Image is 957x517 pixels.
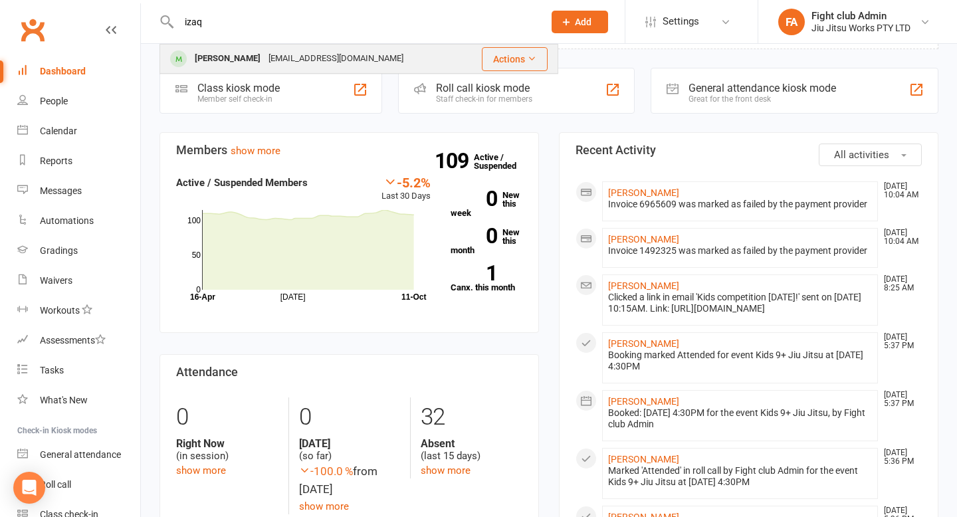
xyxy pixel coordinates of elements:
[451,226,497,246] strong: 0
[608,234,679,245] a: [PERSON_NAME]
[451,263,497,283] strong: 1
[608,396,679,407] a: [PERSON_NAME]
[40,245,78,256] div: Gradings
[176,397,278,437] div: 0
[877,391,921,408] time: [DATE] 5:37 PM
[474,143,532,180] a: 109Active / Suspended
[299,437,401,463] div: (so far)
[17,296,140,326] a: Workouts
[176,144,522,157] h3: Members
[421,465,471,476] a: show more
[436,82,532,94] div: Roll call kiosk mode
[381,175,431,203] div: Last 30 Days
[13,472,45,504] div: Open Intercom Messenger
[819,144,922,166] button: All activities
[877,182,921,199] time: [DATE] 10:04 AM
[40,215,94,226] div: Automations
[877,275,921,292] time: [DATE] 8:25 AM
[17,440,140,470] a: General attendance kiosk mode
[176,465,226,476] a: show more
[17,266,140,296] a: Waivers
[40,185,82,196] div: Messages
[608,350,872,372] div: Booking marked Attended for event Kids 9+ Jiu Jitsu at [DATE] 4:30PM
[608,199,872,210] div: Invoice 6965609 was marked as failed by the payment provider
[451,191,522,217] a: 0New this week
[176,177,308,189] strong: Active / Suspended Members
[299,465,353,478] span: -100.0 %
[197,94,280,104] div: Member self check-in
[421,437,522,463] div: (last 15 days)
[299,397,401,437] div: 0
[40,66,86,76] div: Dashboard
[451,265,522,292] a: 1Canx. this month
[17,326,140,356] a: Assessments
[40,365,64,375] div: Tasks
[40,126,77,136] div: Calendar
[17,86,140,116] a: People
[40,335,106,346] div: Assessments
[576,144,922,157] h3: Recent Activity
[40,449,121,460] div: General attendance
[482,47,548,71] button: Actions
[451,228,522,255] a: 0New this month
[575,17,591,27] span: Add
[175,13,534,31] input: Search...
[40,479,71,490] div: Roll call
[265,49,407,68] div: [EMAIL_ADDRESS][DOMAIN_NAME]
[17,116,140,146] a: Calendar
[17,56,140,86] a: Dashboard
[231,145,280,157] a: show more
[689,82,836,94] div: General attendance kiosk mode
[608,465,872,488] div: Marked 'Attended' in roll call by Fight club Admin for the event Kids 9+ Jiu Jitsu at [DATE] 4:30PM
[197,82,280,94] div: Class kiosk mode
[608,280,679,291] a: [PERSON_NAME]
[17,470,140,500] a: Roll call
[40,275,72,286] div: Waivers
[40,305,80,316] div: Workouts
[299,463,401,498] div: from [DATE]
[778,9,805,35] div: FA
[421,437,522,450] strong: Absent
[421,397,522,437] div: 32
[191,49,265,68] div: [PERSON_NAME]
[17,146,140,176] a: Reports
[834,149,889,161] span: All activities
[663,7,699,37] span: Settings
[17,356,140,385] a: Tasks
[17,236,140,266] a: Gradings
[381,175,431,189] div: -5.2%
[608,454,679,465] a: [PERSON_NAME]
[877,449,921,466] time: [DATE] 5:36 PM
[40,395,88,405] div: What's New
[877,333,921,350] time: [DATE] 5:37 PM
[17,385,140,415] a: What's New
[608,338,679,349] a: [PERSON_NAME]
[689,94,836,104] div: Great for the front desk
[17,206,140,236] a: Automations
[299,437,401,450] strong: [DATE]
[451,189,497,209] strong: 0
[608,245,872,257] div: Invoice 1492325 was marked as failed by the payment provider
[436,94,532,104] div: Staff check-in for members
[176,365,522,379] h3: Attendance
[435,151,474,171] strong: 109
[608,292,872,314] div: Clicked a link in email 'Kids competition [DATE]!' sent on [DATE] 10:15AM. Link: [URL][DOMAIN_NAME]
[176,437,278,450] strong: Right Now
[552,11,608,33] button: Add
[608,187,679,198] a: [PERSON_NAME]
[16,13,49,47] a: Clubworx
[811,22,910,34] div: Jiu Jitsu Works PTY LTD
[877,229,921,246] time: [DATE] 10:04 AM
[608,407,872,430] div: Booked: [DATE] 4:30PM for the event Kids 9+ Jiu Jitsu, by Fight club Admin
[176,437,278,463] div: (in session)
[299,500,349,512] a: show more
[811,10,910,22] div: Fight club Admin
[40,96,68,106] div: People
[40,155,72,166] div: Reports
[17,176,140,206] a: Messages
